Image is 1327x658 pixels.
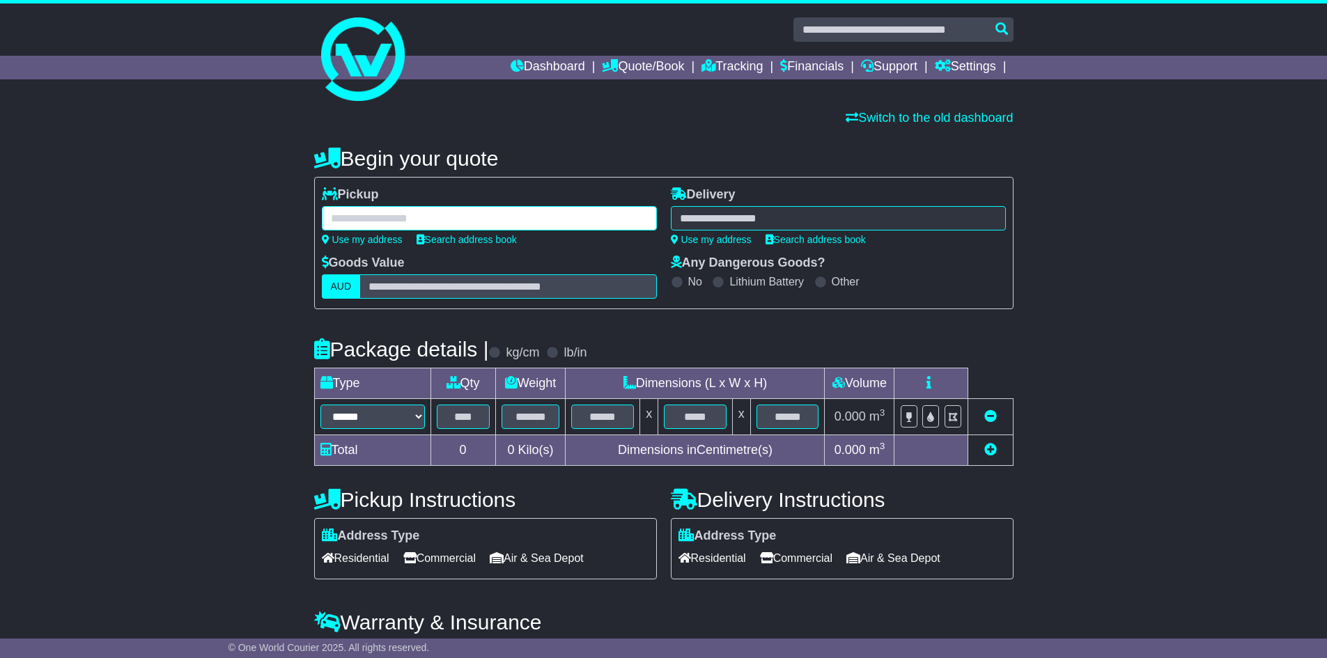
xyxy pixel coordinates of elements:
span: Residential [678,547,746,569]
td: Weight [495,368,566,399]
a: Quote/Book [602,56,684,79]
label: Goods Value [322,256,405,271]
a: Use my address [671,234,752,245]
td: Type [314,368,430,399]
h4: Package details | [314,338,489,361]
td: Qty [430,368,495,399]
span: Air & Sea Depot [846,547,940,569]
a: Financials [780,56,844,79]
h4: Pickup Instructions [314,488,657,511]
span: 0.000 [835,409,866,423]
label: Lithium Battery [729,275,804,288]
a: Support [861,56,917,79]
sup: 3 [880,441,885,451]
td: 0 [430,435,495,466]
label: Other [832,275,860,288]
td: Kilo(s) [495,435,566,466]
h4: Begin your quote [314,147,1014,170]
td: x [732,399,750,435]
span: m [869,443,885,457]
a: Add new item [984,443,997,457]
label: Delivery [671,187,736,203]
label: lb/in [564,345,587,361]
a: Settings [935,56,996,79]
span: 0.000 [835,443,866,457]
span: Air & Sea Depot [490,547,584,569]
h4: Warranty & Insurance [314,611,1014,634]
td: Dimensions in Centimetre(s) [566,435,825,466]
label: Any Dangerous Goods? [671,256,825,271]
span: Commercial [403,547,476,569]
label: kg/cm [506,345,539,361]
a: Use my address [322,234,403,245]
a: Search address book [417,234,517,245]
a: Switch to the old dashboard [846,111,1013,125]
label: Address Type [678,528,777,544]
label: AUD [322,274,361,299]
td: Dimensions (L x W x H) [566,368,825,399]
span: Residential [322,547,389,569]
a: Search address book [766,234,866,245]
a: Remove this item [984,409,997,423]
span: m [869,409,885,423]
sup: 3 [880,407,885,418]
label: No [688,275,702,288]
td: Volume [825,368,894,399]
a: Dashboard [511,56,585,79]
span: © One World Courier 2025. All rights reserved. [228,642,430,653]
a: Tracking [701,56,763,79]
span: Commercial [760,547,832,569]
label: Address Type [322,528,420,544]
h4: Delivery Instructions [671,488,1014,511]
span: 0 [507,443,514,457]
td: x [640,399,658,435]
td: Total [314,435,430,466]
label: Pickup [322,187,379,203]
